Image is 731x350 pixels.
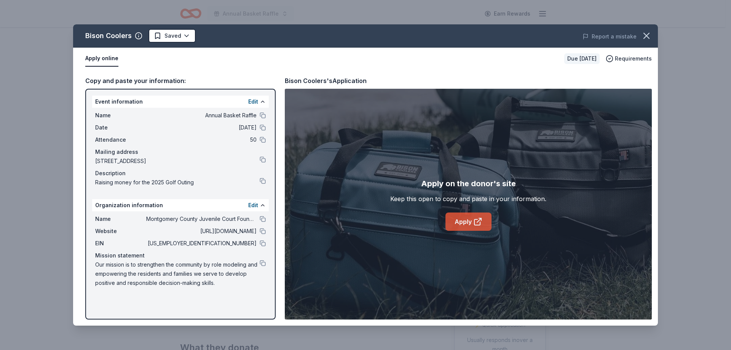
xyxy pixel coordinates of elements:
[146,239,257,248] span: [US_EMPLOYER_IDENTIFICATION_NUMBER]
[92,199,269,211] div: Organization information
[421,177,516,190] div: Apply on the donor's site
[95,260,260,288] span: Our mission is to strengthen the community by role modeling and empowering the residents and fami...
[95,169,266,178] div: Description
[146,111,257,120] span: Annual Basket Raffle
[148,29,196,43] button: Saved
[85,51,118,67] button: Apply online
[95,147,266,157] div: Mailing address
[146,123,257,132] span: [DATE]
[248,201,258,210] button: Edit
[564,53,600,64] div: Due [DATE]
[95,123,146,132] span: Date
[95,239,146,248] span: EIN
[85,30,132,42] div: Bison Coolers
[95,135,146,144] span: Attendance
[95,251,266,260] div: Mission statement
[615,54,652,63] span: Requirements
[285,76,367,86] div: Bison Coolers's Application
[95,227,146,236] span: Website
[445,213,492,231] a: Apply
[146,227,257,236] span: [URL][DOMAIN_NAME]
[146,214,257,224] span: Montgomery County Juvenile Court Foundation Center for Adolescent Services
[95,111,146,120] span: Name
[92,96,269,108] div: Event information
[248,97,258,106] button: Edit
[606,54,652,63] button: Requirements
[583,32,637,41] button: Report a mistake
[390,194,546,203] div: Keep this open to copy and paste in your information.
[95,157,260,166] span: [STREET_ADDRESS]
[146,135,257,144] span: 50
[164,31,181,40] span: Saved
[95,214,146,224] span: Name
[95,178,260,187] span: Raising money for the 2025 Golf Outing
[85,76,276,86] div: Copy and paste your information:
